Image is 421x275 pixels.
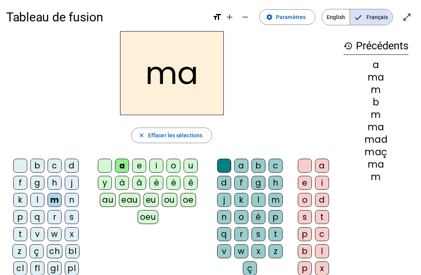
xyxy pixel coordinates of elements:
[350,9,393,25] span: Français
[343,37,409,55] h3: Précédents
[65,176,79,190] div: j
[343,110,409,119] div: m
[184,176,198,190] div: ê
[298,227,312,241] div: p
[234,227,248,241] div: r
[269,176,283,190] div: h
[132,176,146,190] div: â
[343,41,353,51] mat-icon: history
[100,193,116,207] div: au
[162,193,177,207] div: ou
[343,73,409,82] div: ma
[315,227,329,241] div: c
[269,159,283,173] div: c
[269,193,283,207] div: m
[315,193,329,207] div: d
[48,176,62,190] div: h
[13,227,27,241] div: t
[149,159,163,173] div: i
[251,159,265,173] div: b
[234,244,248,258] div: w
[65,227,79,241] div: x
[343,123,409,132] div: ma
[315,176,329,190] div: i
[65,244,80,258] div: bl
[315,210,329,224] div: t
[138,132,145,139] mat-icon: close
[166,176,180,190] div: é
[48,210,62,224] div: r
[12,244,27,258] div: z
[115,159,129,173] div: a
[30,159,44,173] div: b
[65,193,79,207] div: n
[322,9,350,25] span: English
[237,9,253,25] button: Diminuer la taille de la police
[269,210,283,224] div: p
[30,227,44,241] div: v
[13,210,27,224] div: p
[184,159,198,173] div: u
[251,210,265,224] div: é
[115,176,129,190] div: à
[276,12,306,22] span: Paramètres
[343,135,409,144] div: mad
[322,9,393,25] mat-button-toggle-group: Language selection
[343,172,409,182] div: m
[234,159,248,173] div: a
[132,159,146,173] div: e
[251,176,265,190] div: g
[234,176,248,190] div: f
[266,14,273,21] mat-icon: settings
[217,176,231,190] div: d
[65,210,79,224] div: s
[241,12,250,22] mat-icon: remove
[98,176,112,190] div: y
[343,147,409,157] div: maç
[138,210,159,224] div: oeu
[234,210,248,224] div: o
[217,210,231,224] div: n
[217,193,231,207] div: j
[6,5,206,30] h1: Tableau de fusion
[119,193,140,207] div: eau
[148,131,202,140] span: Effacer les sélections
[225,12,234,22] mat-icon: add
[131,128,212,143] button: Effacer les sélections
[402,12,412,22] mat-icon: open_in_full
[343,60,409,70] div: a
[222,9,237,25] button: Augmenter la taille de la police
[47,244,62,258] div: ch
[30,193,44,207] div: l
[343,160,409,169] div: ma
[48,159,62,173] div: c
[120,31,224,115] h2: ma
[65,159,79,173] div: d
[298,176,312,190] div: e
[30,210,44,224] div: q
[30,244,44,258] div: ç
[315,244,329,258] div: l
[269,244,283,258] div: z
[234,193,248,207] div: k
[217,244,231,258] div: v
[399,9,415,25] button: Entrer en plein écran
[13,193,27,207] div: k
[30,176,44,190] div: g
[48,193,62,207] div: m
[212,12,222,22] mat-icon: format_size
[217,227,231,241] div: q
[149,176,163,190] div: è
[180,193,196,207] div: oe
[251,227,265,241] div: s
[259,9,315,25] button: Paramètres
[298,244,312,258] div: b
[13,176,27,190] div: f
[166,159,180,173] div: o
[143,193,159,207] div: eu
[251,193,265,207] div: l
[315,159,329,173] div: a
[269,227,283,241] div: t
[48,227,62,241] div: w
[251,244,265,258] div: x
